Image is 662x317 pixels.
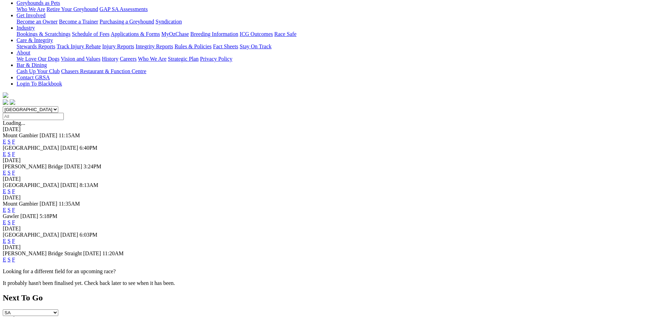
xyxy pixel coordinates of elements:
[3,280,175,286] partial: It probably hasn't been finalised yet. Check back later to see when it has been.
[3,132,38,138] span: Mount Gambier
[17,56,59,62] a: We Love Our Dogs
[3,182,59,188] span: [GEOGRAPHIC_DATA]
[83,250,101,256] span: [DATE]
[83,164,101,169] span: 3:24PM
[17,19,659,25] div: Get Involved
[3,238,6,244] a: E
[3,145,59,151] span: [GEOGRAPHIC_DATA]
[72,31,109,37] a: Schedule of Fees
[3,226,659,232] div: [DATE]
[3,139,6,145] a: E
[59,132,80,138] span: 11:15AM
[17,25,35,31] a: Industry
[213,43,238,49] a: Fact Sheets
[40,132,58,138] span: [DATE]
[156,19,182,24] a: Syndication
[138,56,167,62] a: Who We Are
[3,164,63,169] span: [PERSON_NAME] Bridge
[60,145,78,151] span: [DATE]
[136,43,173,49] a: Integrity Reports
[8,151,11,157] a: S
[10,99,15,105] img: twitter.svg
[17,37,53,43] a: Care & Integrity
[12,257,15,262] a: F
[3,195,659,201] div: [DATE]
[17,43,659,50] div: Care & Integrity
[120,56,137,62] a: Careers
[47,6,98,12] a: Retire Your Greyhound
[168,56,199,62] a: Strategic Plan
[8,170,11,176] a: S
[100,6,148,12] a: GAP SA Assessments
[17,62,47,68] a: Bar & Dining
[8,188,11,194] a: S
[8,238,11,244] a: S
[161,31,189,37] a: MyOzChase
[12,188,15,194] a: F
[12,207,15,213] a: F
[3,157,659,164] div: [DATE]
[8,139,11,145] a: S
[3,99,8,105] img: facebook.svg
[3,219,6,225] a: E
[3,201,38,207] span: Mount Gambier
[274,31,296,37] a: Race Safe
[3,213,19,219] span: Gawler
[240,43,271,49] a: Stay On Track
[174,43,212,49] a: Rules & Policies
[17,50,30,56] a: About
[57,43,101,49] a: Track Injury Rebate
[3,244,659,250] div: [DATE]
[17,31,70,37] a: Bookings & Scratchings
[100,19,154,24] a: Purchasing a Greyhound
[3,293,659,303] h2: Next To Go
[61,56,100,62] a: Vision and Values
[17,75,50,80] a: Contact GRSA
[102,56,118,62] a: History
[3,170,6,176] a: E
[40,201,58,207] span: [DATE]
[3,232,59,238] span: [GEOGRAPHIC_DATA]
[40,213,58,219] span: 5:18PM
[3,126,659,132] div: [DATE]
[60,182,78,188] span: [DATE]
[8,207,11,213] a: S
[17,6,659,12] div: Greyhounds as Pets
[3,188,6,194] a: E
[17,81,62,87] a: Login To Blackbook
[3,257,6,262] a: E
[3,92,8,98] img: logo-grsa-white.png
[17,68,659,75] div: Bar & Dining
[12,139,15,145] a: F
[17,56,659,62] div: About
[17,68,60,74] a: Cash Up Your Club
[12,170,15,176] a: F
[64,164,82,169] span: [DATE]
[190,31,238,37] a: Breeding Information
[8,219,11,225] a: S
[20,213,38,219] span: [DATE]
[80,232,98,238] span: 6:03PM
[12,151,15,157] a: F
[61,68,146,74] a: Chasers Restaurant & Function Centre
[111,31,160,37] a: Applications & Forms
[3,113,64,120] input: Select date
[3,207,6,213] a: E
[17,19,58,24] a: Become an Owner
[12,219,15,225] a: F
[102,43,134,49] a: Injury Reports
[17,6,45,12] a: Who We Are
[60,232,78,238] span: [DATE]
[200,56,232,62] a: Privacy Policy
[3,176,659,182] div: [DATE]
[3,250,82,256] span: [PERSON_NAME] Bridge Straight
[3,151,6,157] a: E
[8,257,11,262] a: S
[59,19,98,24] a: Become a Trainer
[17,43,55,49] a: Stewards Reports
[102,250,124,256] span: 11:20AM
[12,238,15,244] a: F
[17,12,46,18] a: Get Involved
[80,182,98,188] span: 8:13AM
[17,31,659,37] div: Industry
